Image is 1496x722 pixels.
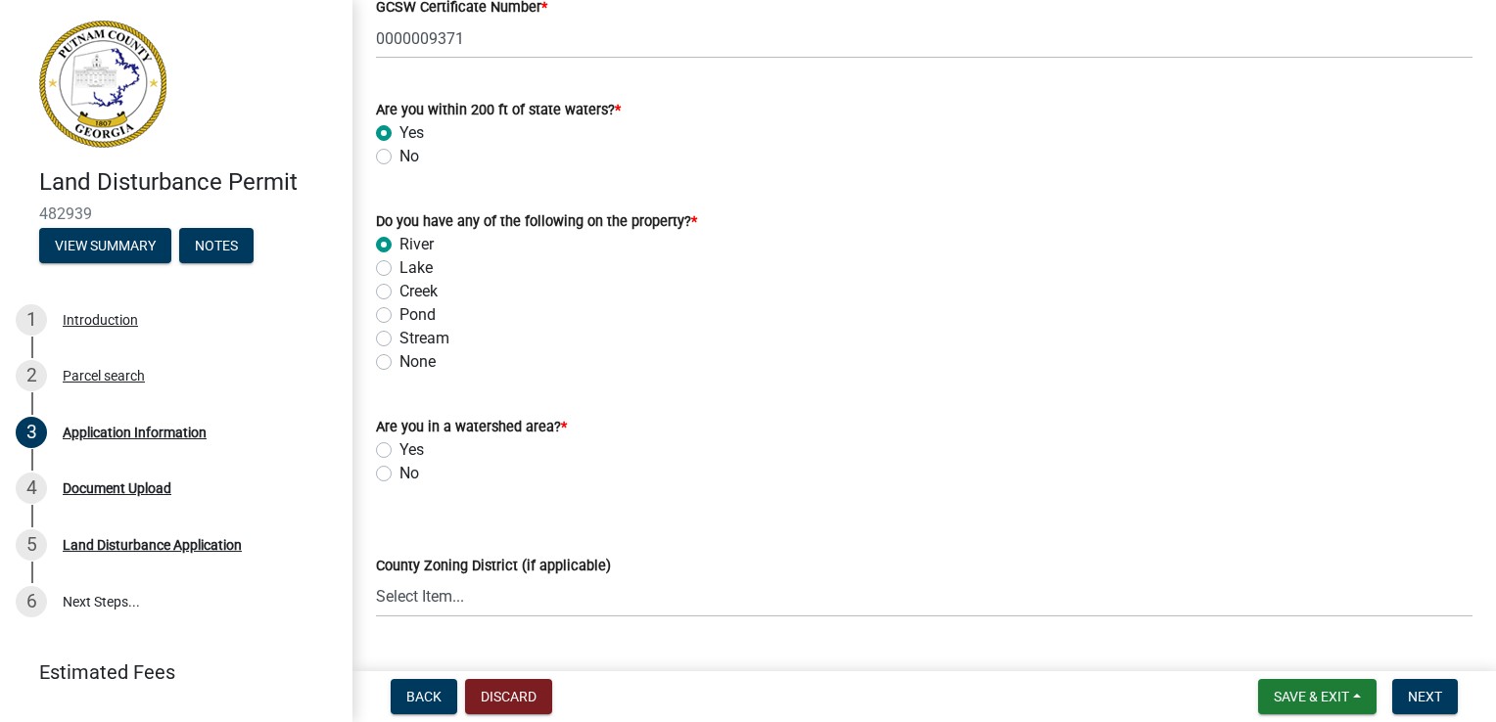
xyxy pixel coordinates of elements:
div: Parcel search [63,369,145,383]
div: 1 [16,304,47,336]
div: Land Disturbance Application [63,538,242,552]
div: 3 [16,417,47,448]
div: 2 [16,360,47,391]
label: Are you within 200 ft of state waters? [376,104,621,117]
label: Lake [399,256,433,280]
div: 6 [16,586,47,617]
span: Save & Exit [1274,689,1349,704]
label: Creek [399,280,438,303]
label: GCSW Certificate Number [376,1,547,15]
span: Next [1408,689,1442,704]
button: Next [1392,679,1458,714]
button: Discard [465,679,552,714]
h4: Land Disturbance Permit [39,168,337,197]
label: Yes [399,438,424,462]
label: Do you have any of the following on the property? [376,215,697,229]
label: River [399,233,434,256]
button: Notes [179,228,254,263]
label: No [399,462,419,485]
label: Pond [399,303,436,327]
span: 482939 [39,204,313,223]
div: Introduction [63,313,138,327]
div: Document Upload [63,481,171,495]
button: View Summary [39,228,171,263]
button: Save & Exit [1258,679,1377,714]
wm-modal-confirm: Notes [179,239,254,254]
div: Application Information [63,426,207,439]
div: 4 [16,473,47,504]
span: Back [406,689,442,704]
wm-modal-confirm: Summary [39,239,171,254]
label: County Zoning District (if applicable) [376,560,611,573]
label: No [399,145,419,168]
label: Yes [399,121,424,145]
label: None [399,350,436,374]
label: Are you in a watershed area? [376,421,567,434]
label: Stream [399,327,449,350]
button: Back [391,679,457,714]
div: 5 [16,529,47,561]
a: Estimated Fees [16,653,321,692]
img: Putnam County, Georgia [39,21,166,148]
